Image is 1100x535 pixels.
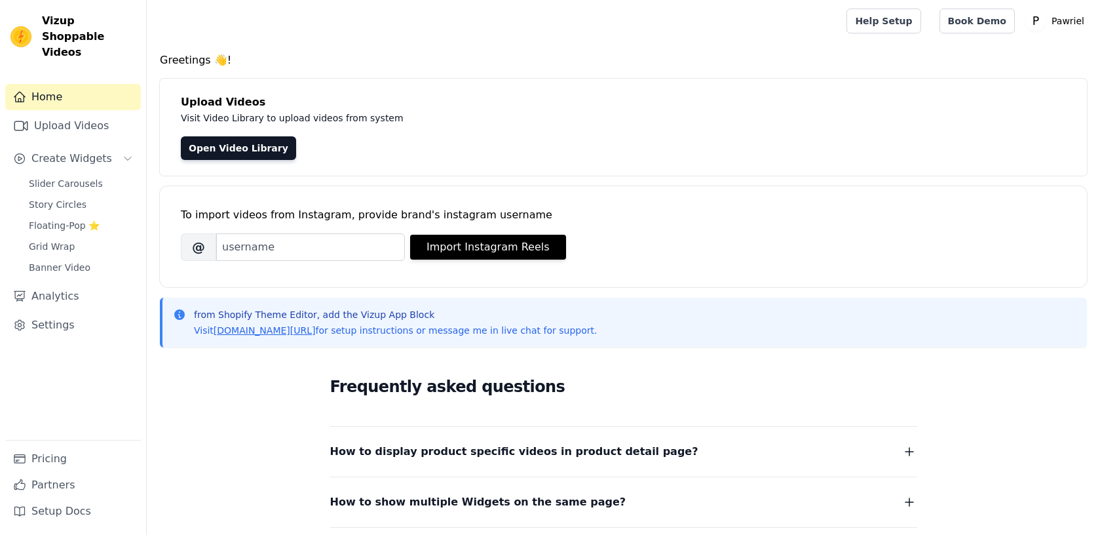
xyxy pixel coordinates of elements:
[846,9,920,33] a: Help Setup
[21,216,141,235] a: Floating-Pop ⭐
[181,207,1066,223] div: To import videos from Instagram, provide brand's instagram username
[29,240,75,253] span: Grid Wrap
[1025,9,1090,33] button: P Pawriel
[181,233,216,261] span: @
[5,113,141,139] a: Upload Videos
[31,151,112,167] span: Create Widgets
[194,308,597,321] p: from Shopify Theme Editor, add the Vizup App Block
[5,472,141,498] a: Partners
[160,52,1087,68] h4: Greetings 👋!
[939,9,1015,33] a: Book Demo
[410,235,566,260] button: Import Instagram Reels
[5,146,141,172] button: Create Widgets
[181,136,296,160] a: Open Video Library
[21,195,141,214] a: Story Circles
[10,26,31,47] img: Vizup
[5,498,141,525] a: Setup Docs
[216,233,405,261] input: username
[194,324,597,337] p: Visit for setup instructions or message me in live chat for support.
[214,325,316,336] a: [DOMAIN_NAME][URL]
[330,374,917,400] h2: Frequently asked questions
[330,493,917,511] button: How to show multiple Widgets on the same page?
[42,13,136,60] span: Vizup Shoppable Videos
[5,446,141,472] a: Pricing
[330,493,626,511] span: How to show multiple Widgets on the same page?
[330,443,917,461] button: How to display product specific videos in product detail page?
[29,219,100,232] span: Floating-Pop ⭐
[330,443,698,461] span: How to display product specific videos in product detail page?
[29,198,86,211] span: Story Circles
[21,258,141,277] a: Banner Video
[5,312,141,338] a: Settings
[181,110,768,126] p: Visit Video Library to upload videos from system
[29,177,103,190] span: Slider Carousels
[181,94,1066,110] h4: Upload Videos
[5,283,141,309] a: Analytics
[5,84,141,110] a: Home
[21,237,141,256] a: Grid Wrap
[1033,14,1039,28] text: P
[21,174,141,193] a: Slider Carousels
[1046,9,1090,33] p: Pawriel
[29,261,90,274] span: Banner Video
